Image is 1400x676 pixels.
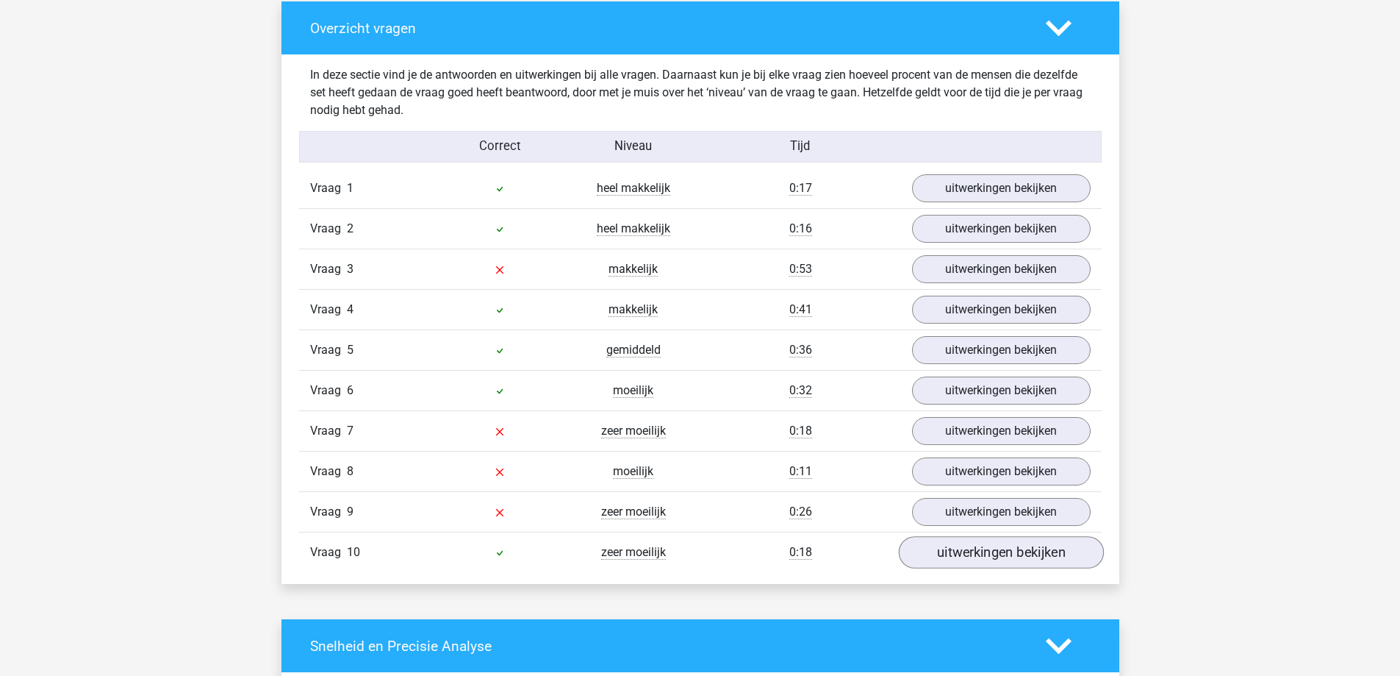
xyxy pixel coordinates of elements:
[609,302,658,317] span: makkelijk
[789,181,812,196] span: 0:17
[789,464,812,479] span: 0:11
[433,138,567,156] div: Correct
[912,377,1091,405] a: uitwerkingen bekijken
[912,417,1091,445] a: uitwerkingen bekijken
[912,498,1091,526] a: uitwerkingen bekijken
[347,181,353,195] span: 1
[601,545,666,560] span: zeer moeilijk
[912,174,1091,202] a: uitwerkingen bekijken
[347,545,360,559] span: 10
[912,336,1091,364] a: uitwerkingen bekijken
[912,255,1091,283] a: uitwerkingen bekijken
[613,383,653,398] span: moeilijk
[299,66,1102,119] div: In deze sectie vind je de antwoorden en uitwerkingen bij alle vragen. Daarnaast kun je bij elke v...
[912,215,1091,243] a: uitwerkingen bekijken
[310,20,1024,37] h4: Overzicht vragen
[347,464,353,478] span: 8
[310,463,347,480] span: Vraag
[347,383,353,397] span: 6
[789,343,812,357] span: 0:36
[609,262,658,277] span: makkelijk
[310,301,347,319] span: Vraag
[789,262,812,277] span: 0:53
[898,537,1103,569] a: uitwerkingen bekijken
[310,179,347,197] span: Vraag
[912,296,1091,324] a: uitwerkingen bekijken
[601,505,666,519] span: zeer moeilijk
[310,544,347,561] span: Vraag
[347,221,353,235] span: 2
[597,221,670,236] span: heel makkelijk
[601,424,666,438] span: zeer moeilijk
[912,458,1091,485] a: uitwerkingen bekijken
[310,382,347,399] span: Vraag
[310,422,347,440] span: Vraag
[789,545,812,560] span: 0:18
[613,464,653,479] span: moeilijk
[789,383,812,398] span: 0:32
[347,262,353,276] span: 3
[310,260,347,278] span: Vraag
[606,343,661,357] span: gemiddeld
[789,302,812,317] span: 0:41
[597,181,670,196] span: heel makkelijk
[347,343,353,357] span: 5
[567,138,700,156] div: Niveau
[310,503,347,521] span: Vraag
[347,424,353,438] span: 7
[347,302,353,316] span: 4
[310,341,347,359] span: Vraag
[789,505,812,519] span: 0:26
[789,424,812,438] span: 0:18
[347,505,353,519] span: 9
[789,221,812,236] span: 0:16
[310,220,347,238] span: Vraag
[310,638,1024,655] h4: Snelheid en Precisie Analyse
[700,138,900,156] div: Tijd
